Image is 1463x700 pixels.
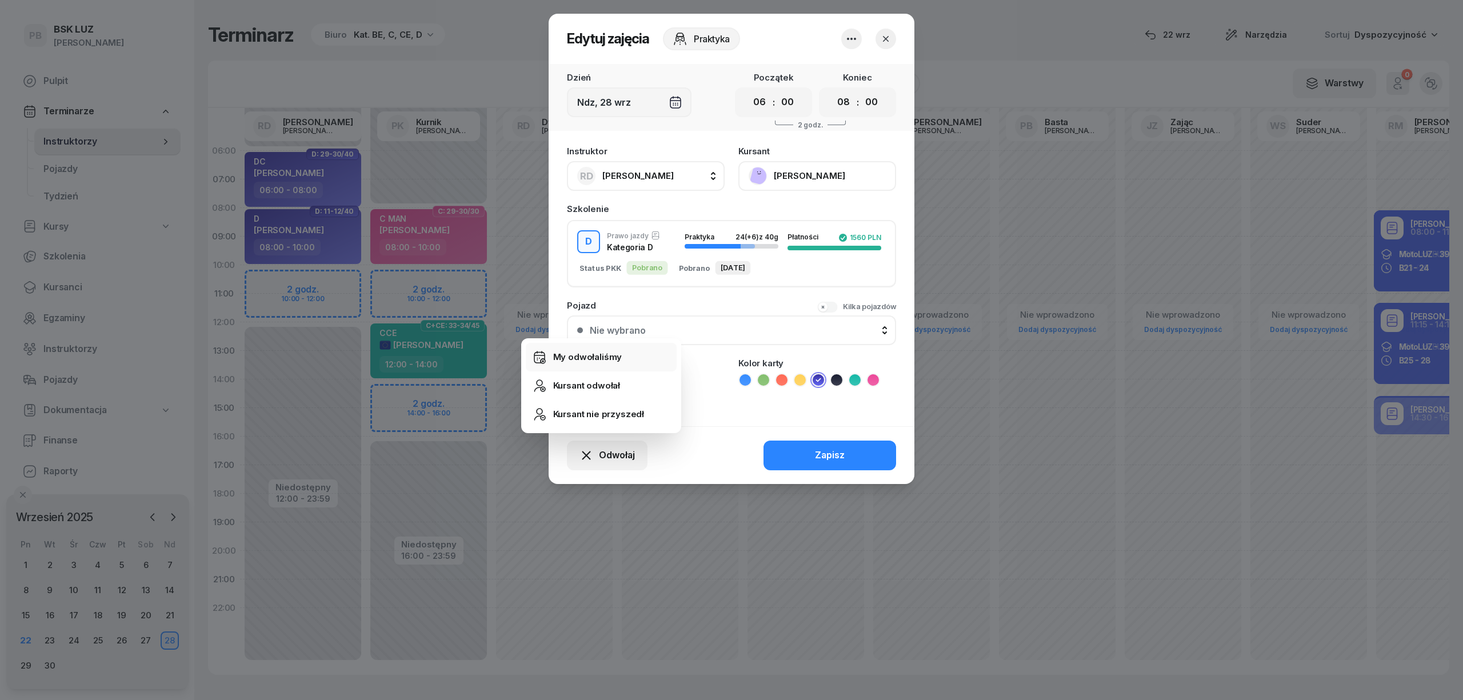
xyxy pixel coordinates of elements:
div: Nie wybrano [590,326,646,335]
button: Odwołaj [567,441,647,470]
button: Kilka pojazdów [817,301,896,313]
button: Nie wybrano [567,315,896,345]
div: Kilka pojazdów [843,301,896,313]
span: Odwołaj [599,448,635,463]
h2: Edytuj zajęcia [567,30,649,48]
div: My odwołaliśmy [553,350,622,365]
span: RD [580,171,593,181]
button: Zapisz [764,441,896,470]
div: Kursant nie przyszedł [553,407,645,422]
button: RD[PERSON_NAME] [567,161,725,191]
button: [PERSON_NAME] [738,161,896,191]
div: : [857,95,859,109]
div: : [773,95,775,109]
div: Kursant odwołał [553,378,621,393]
span: [PERSON_NAME] [602,170,674,181]
div: Zapisz [815,448,845,463]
